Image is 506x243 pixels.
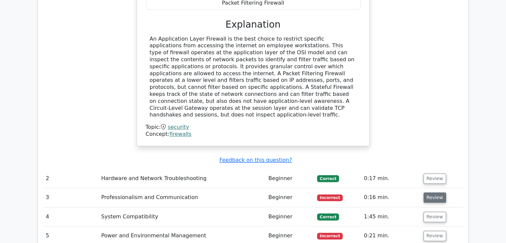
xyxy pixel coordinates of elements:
[150,36,357,119] div: An Application Layer Firewall is the best choice to restrict specific applications from accessing...
[423,212,446,222] button: Review
[317,213,339,220] span: Correct
[43,188,99,207] td: 3
[146,124,361,131] div: Topic:
[361,207,421,226] td: 1:45 min.
[317,175,339,182] span: Correct
[266,188,315,207] td: Beginner
[168,124,189,130] a: security
[169,131,191,137] a: firewalls
[317,233,343,239] span: Incorrect
[150,19,357,30] h3: Explanation
[98,207,266,226] td: System Compatibility
[266,169,315,188] td: Beginner
[98,169,266,188] td: Hardware and Network Troubleshooting
[43,207,99,226] td: 4
[423,173,446,184] button: Review
[146,131,361,138] div: Concept:
[266,207,315,226] td: Beginner
[423,192,446,203] button: Review
[361,188,421,207] td: 0:16 min.
[98,188,266,207] td: Professionalism and Communication
[219,157,292,163] a: Feedback on this question?
[43,169,99,188] td: 2
[423,231,446,241] button: Review
[361,169,421,188] td: 0:17 min.
[317,194,343,201] span: Incorrect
